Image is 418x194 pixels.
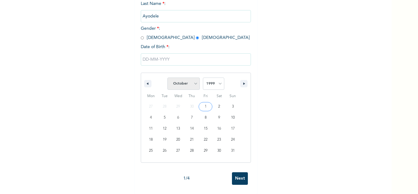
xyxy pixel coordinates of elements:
button: 1 [199,101,212,112]
button: 17 [226,123,240,134]
button: 14 [185,123,199,134]
span: 18 [149,134,153,145]
button: 3 [226,101,240,112]
span: Tue [158,91,172,101]
span: 7 [191,112,193,123]
button: 18 [144,134,158,145]
span: 25 [149,145,153,156]
button: 9 [212,112,226,123]
button: 24 [226,134,240,145]
span: 8 [205,112,207,123]
span: 20 [176,134,180,145]
span: 28 [190,145,194,156]
button: 23 [212,134,226,145]
button: 30 [212,145,226,156]
button: 4 [144,112,158,123]
span: 30 [217,145,221,156]
span: 31 [231,145,235,156]
button: 12 [158,123,172,134]
span: 13 [176,123,180,134]
button: 26 [158,145,172,156]
span: 23 [217,134,221,145]
span: Last Name : [141,2,251,18]
span: Sun [226,91,240,101]
button: 16 [212,123,226,134]
span: Wed [171,91,185,101]
button: 28 [185,145,199,156]
button: 7 [185,112,199,123]
span: Fri [199,91,212,101]
span: 27 [176,145,180,156]
button: 15 [199,123,212,134]
input: Enter your last name [141,10,251,22]
span: 15 [204,123,207,134]
span: Sat [212,91,226,101]
span: 6 [177,112,179,123]
button: 13 [171,123,185,134]
button: 5 [158,112,172,123]
span: 2 [218,101,220,112]
span: Mon [144,91,158,101]
span: 5 [164,112,166,123]
button: 20 [171,134,185,145]
span: 29 [204,145,207,156]
input: DD-MM-YYYY [141,53,251,66]
button: 19 [158,134,172,145]
button: 11 [144,123,158,134]
button: 6 [171,112,185,123]
span: 26 [163,145,166,156]
span: 1 [205,101,207,112]
span: 12 [163,123,166,134]
span: 24 [231,134,235,145]
span: Gender : [DEMOGRAPHIC_DATA] [DEMOGRAPHIC_DATA] [141,26,250,40]
button: 29 [199,145,212,156]
span: 19 [163,134,166,145]
button: 21 [185,134,199,145]
span: Date of Birth : [141,44,170,50]
button: 10 [226,112,240,123]
span: Thu [185,91,199,101]
div: 1 / 4 [141,175,232,182]
span: 22 [204,134,207,145]
button: 31 [226,145,240,156]
button: 2 [212,101,226,112]
button: 8 [199,112,212,123]
button: 22 [199,134,212,145]
span: 4 [150,112,152,123]
span: 14 [190,123,194,134]
span: 10 [231,112,235,123]
span: 16 [217,123,221,134]
span: 9 [218,112,220,123]
span: 3 [232,101,234,112]
button: 27 [171,145,185,156]
button: 25 [144,145,158,156]
input: Next [232,172,248,185]
span: 17 [231,123,235,134]
span: 11 [149,123,153,134]
span: 21 [190,134,194,145]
